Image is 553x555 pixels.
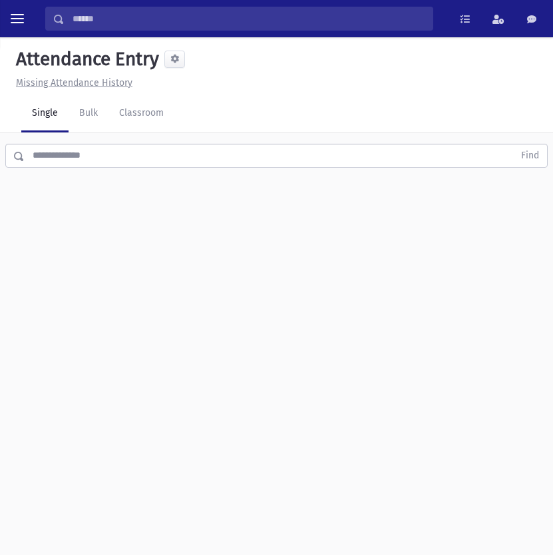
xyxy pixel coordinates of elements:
[513,144,547,167] button: Find
[65,7,433,31] input: Search
[69,95,108,132] a: Bulk
[11,77,132,89] a: Missing Attendance History
[108,95,174,132] a: Classroom
[5,7,29,31] button: toggle menu
[21,95,69,132] a: Single
[16,77,132,89] u: Missing Attendance History
[11,48,159,71] h5: Attendance Entry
